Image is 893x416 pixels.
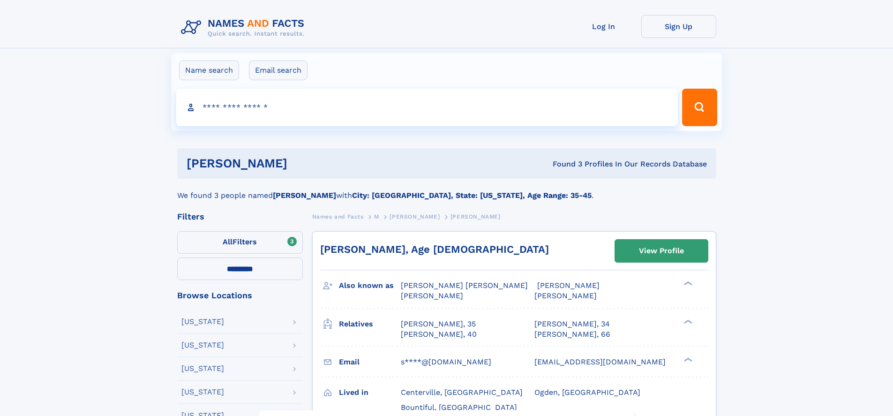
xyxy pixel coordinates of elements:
[682,318,693,325] div: ❯
[223,237,233,246] span: All
[177,291,303,300] div: Browse Locations
[390,213,440,220] span: [PERSON_NAME]
[181,318,224,325] div: [US_STATE]
[179,61,239,80] label: Name search
[177,15,312,40] img: Logo Names and Facts
[534,388,640,397] span: Ogden, [GEOGRAPHIC_DATA]
[401,281,528,290] span: [PERSON_NAME] [PERSON_NAME]
[312,211,364,222] a: Names and Facts
[401,403,517,412] span: Bountiful, [GEOGRAPHIC_DATA]
[534,357,666,366] span: [EMAIL_ADDRESS][DOMAIN_NAME]
[566,15,641,38] a: Log In
[401,319,476,329] a: [PERSON_NAME], 35
[339,316,401,332] h3: Relatives
[682,356,693,363] div: ❯
[534,291,597,300] span: [PERSON_NAME]
[682,89,717,126] button: Search Button
[181,365,224,372] div: [US_STATE]
[176,89,678,126] input: search input
[639,240,684,262] div: View Profile
[534,329,610,340] a: [PERSON_NAME], 66
[534,319,610,329] a: [PERSON_NAME], 34
[339,278,401,294] h3: Also known as
[339,385,401,401] h3: Lived in
[177,179,716,201] div: We found 3 people named with .
[352,191,592,200] b: City: [GEOGRAPHIC_DATA], State: [US_STATE], Age Range: 35-45
[401,291,463,300] span: [PERSON_NAME]
[249,61,308,80] label: Email search
[177,231,303,254] label: Filters
[181,341,224,349] div: [US_STATE]
[682,280,693,287] div: ❯
[320,243,549,255] a: [PERSON_NAME], Age [DEMOGRAPHIC_DATA]
[390,211,440,222] a: [PERSON_NAME]
[537,281,600,290] span: [PERSON_NAME]
[177,212,303,221] div: Filters
[181,388,224,396] div: [US_STATE]
[450,213,501,220] span: [PERSON_NAME]
[401,388,523,397] span: Centerville, [GEOGRAPHIC_DATA]
[641,15,716,38] a: Sign Up
[374,211,379,222] a: M
[339,354,401,370] h3: Email
[273,191,336,200] b: [PERSON_NAME]
[187,158,420,169] h1: [PERSON_NAME]
[401,329,477,340] a: [PERSON_NAME], 40
[615,240,708,262] a: View Profile
[374,213,379,220] span: M
[420,159,707,169] div: Found 3 Profiles In Our Records Database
